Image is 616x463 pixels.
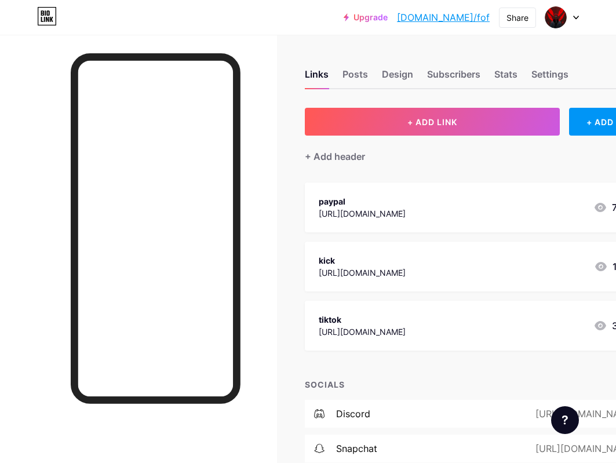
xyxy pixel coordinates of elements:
div: Share [506,12,528,24]
div: discord [336,407,370,421]
div: Settings [531,67,568,88]
div: Stats [494,67,517,88]
div: + Add header [305,150,365,163]
div: paypal [319,195,406,207]
div: [URL][DOMAIN_NAME] [319,326,406,338]
div: kick [319,254,406,267]
div: [URL][DOMAIN_NAME] [319,267,406,279]
div: Design [382,67,413,88]
div: Subscribers [427,67,480,88]
div: [URL][DOMAIN_NAME] [319,207,406,220]
img: fof [545,6,567,28]
div: tiktok [319,313,406,326]
div: Links [305,67,329,88]
a: Upgrade [344,13,388,22]
div: snapchat [336,442,377,455]
button: + ADD LINK [305,108,560,136]
a: [DOMAIN_NAME]/fof [397,10,490,24]
div: Posts [342,67,368,88]
span: + ADD LINK [407,117,457,127]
